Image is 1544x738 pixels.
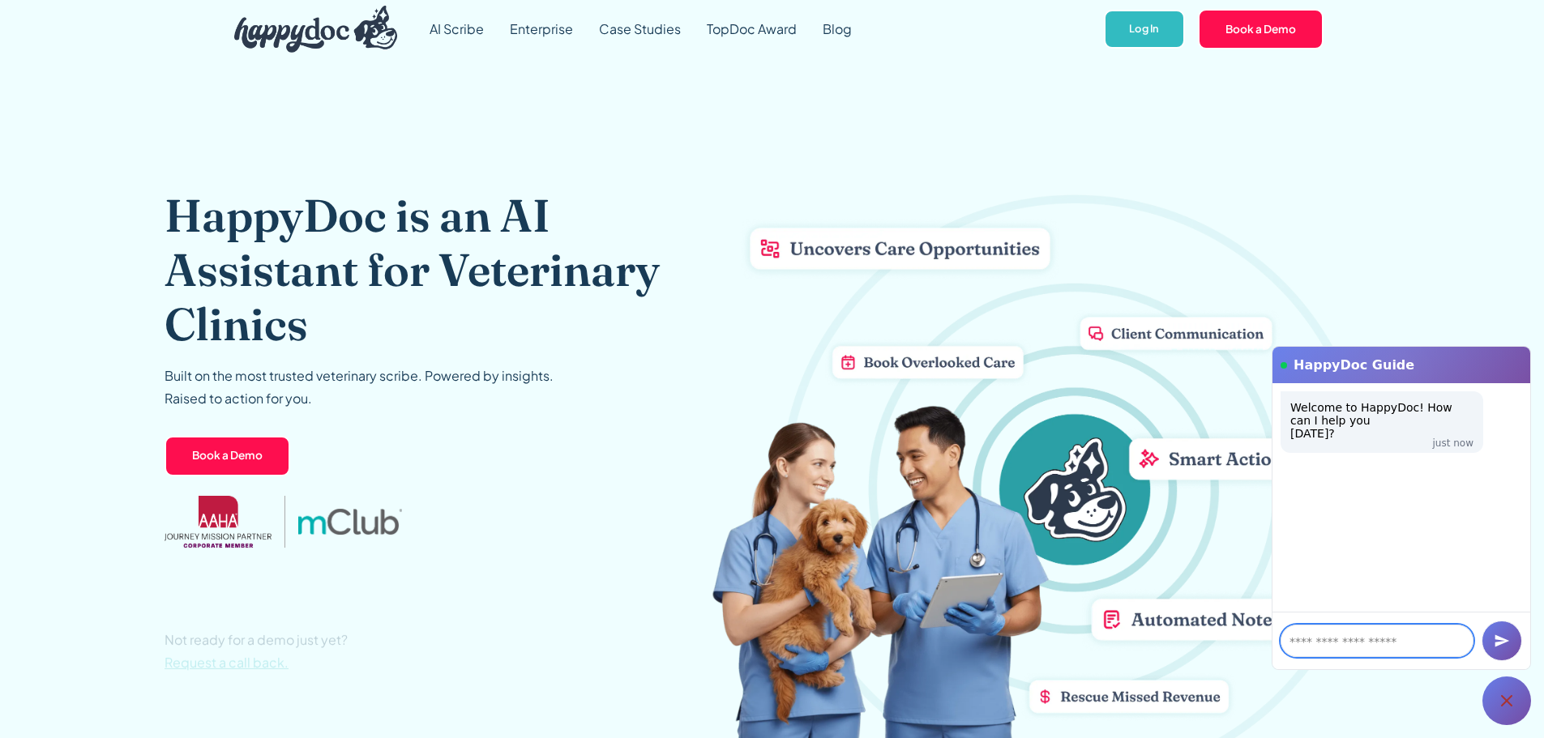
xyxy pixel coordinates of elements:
a: Log In [1104,10,1184,49]
span: Request a call back. [165,653,289,670]
a: Book a Demo [1198,9,1324,49]
p: Built on the most trusted veterinary scribe. Powered by insights. Raised to action for you. [165,365,554,410]
img: AAHA Advantage logo [165,496,272,548]
p: Not ready for a demo just yet? [165,628,348,673]
img: mclub logo [297,509,401,535]
h1: HappyDoc is an AI Assistant for Veterinary Clinics [165,188,712,352]
a: Book a Demo [165,436,290,476]
a: home [221,2,398,57]
img: HappyDoc Logo: A happy dog with his ear up, listening. [234,6,398,53]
